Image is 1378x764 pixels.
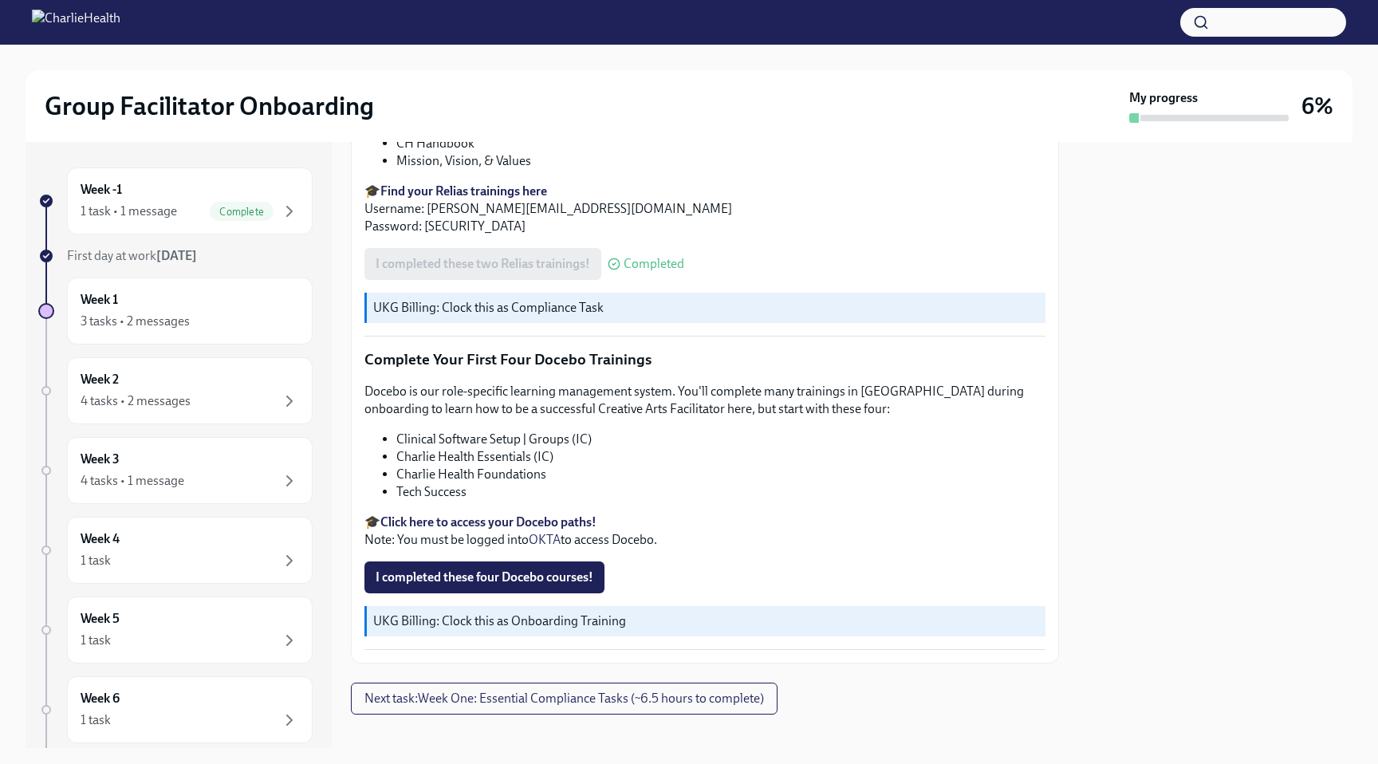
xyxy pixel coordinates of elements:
h6: Week 3 [81,451,120,468]
button: Next task:Week One: Essential Compliance Tasks (~6.5 hours to complete) [351,683,778,715]
h6: Week 5 [81,610,120,628]
div: 4 tasks • 1 message [81,472,184,490]
div: 1 task [81,552,111,569]
h3: 6% [1301,92,1333,120]
a: Week 61 task [38,676,313,743]
span: I completed these four Docebo courses! [376,569,593,585]
h6: Week 1 [81,291,118,309]
a: Week 51 task [38,597,313,664]
h6: Week -1 [81,181,122,199]
a: OKTA [529,532,561,547]
p: UKG Billing: Clock this as Compliance Task [373,299,1039,317]
h2: Group Facilitator Onboarding [45,90,374,122]
h6: Week 2 [81,371,119,388]
a: Find your Relias trainings here [380,183,547,199]
a: Click here to access your Docebo paths! [380,514,596,530]
span: Complete [210,206,274,218]
a: Week 41 task [38,517,313,584]
p: UKG Billing: Clock this as Onboarding Training [373,612,1039,630]
strong: [DATE] [156,248,197,263]
a: Week 13 tasks • 2 messages [38,278,313,345]
p: 🎓 Note: You must be logged into to access Docebo. [364,514,1045,549]
div: 4 tasks • 2 messages [81,392,191,410]
div: 1 task [81,711,111,729]
li: Clinical Software Setup | Groups (IC) [396,431,1045,448]
li: Tech Success [396,483,1045,501]
img: CharlieHealth [32,10,120,35]
a: First day at work[DATE] [38,247,313,265]
span: First day at work [67,248,197,263]
a: Week 24 tasks • 2 messages [38,357,313,424]
li: Charlie Health Foundations [396,466,1045,483]
strong: My progress [1129,89,1198,107]
a: Week 34 tasks • 1 message [38,437,313,504]
p: 🎓 Username: [PERSON_NAME][EMAIL_ADDRESS][DOMAIN_NAME] Password: [SECURITY_DATA] [364,183,1045,235]
div: 3 tasks • 2 messages [81,313,190,330]
div: 1 task • 1 message [81,203,177,220]
li: CH Handbook [396,135,1045,152]
h6: Week 4 [81,530,120,548]
p: Docebo is our role-specific learning management system. You'll complete many trainings in [GEOGRA... [364,383,1045,418]
a: Week -11 task • 1 messageComplete [38,167,313,234]
h6: Week 6 [81,690,120,707]
span: Completed [624,258,684,270]
div: 1 task [81,632,111,649]
li: Mission, Vision, & Values [396,152,1045,170]
p: Complete Your First Four Docebo Trainings [364,349,1045,370]
button: I completed these four Docebo courses! [364,561,604,593]
li: Charlie Health Essentials (IC) [396,448,1045,466]
span: Next task : Week One: Essential Compliance Tasks (~6.5 hours to complete) [364,691,764,707]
